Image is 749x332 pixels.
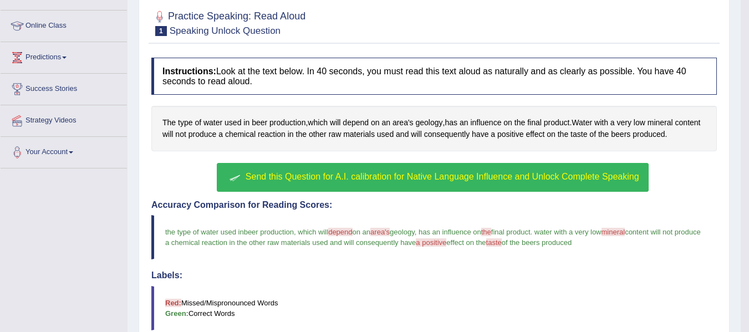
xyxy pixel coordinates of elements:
[491,228,531,236] span: final product
[308,117,328,129] span: Click to see word definition
[162,67,216,76] b: Instructions:
[445,117,457,129] span: Click to see word definition
[503,117,512,129] span: Click to see word definition
[617,117,631,129] span: Click to see word definition
[570,129,587,140] span: Click to see word definition
[633,129,665,140] span: Click to see word definition
[472,129,488,140] span: Click to see word definition
[589,129,596,140] span: Click to see word definition
[514,117,525,129] span: Click to see word definition
[371,117,380,129] span: Click to see word definition
[309,129,327,140] span: Click to see word definition
[151,200,717,210] h4: Accuracy Comparison for Reading Scores:
[243,117,249,129] span: Click to see word definition
[602,228,625,236] span: mineral
[526,129,544,140] span: Click to see word definition
[486,238,502,247] span: taste
[246,172,639,181] span: Send this Question for A.I. calibration for Native Language Influence and Unlock Complete Speaking
[534,228,602,236] span: water with a very low
[258,129,286,140] span: Click to see word definition
[544,117,570,129] span: Click to see word definition
[225,117,241,129] span: Click to see word definition
[178,117,192,129] span: Click to see word definition
[460,117,468,129] span: Click to see word definition
[547,129,556,140] span: Click to see word definition
[353,228,371,236] span: on an
[396,129,409,140] span: Click to see word definition
[343,117,369,129] span: Click to see word definition
[370,228,390,236] span: area's
[470,117,501,129] span: Click to see word definition
[151,270,717,280] h4: Labels:
[1,137,127,165] a: Your Account
[162,117,176,129] span: Click to see word definition
[497,129,523,140] span: Click to see word definition
[195,117,201,129] span: Click to see word definition
[675,117,701,129] span: Click to see word definition
[572,117,592,129] span: Click to see word definition
[269,117,305,129] span: Click to see word definition
[218,129,223,140] span: Click to see word definition
[165,228,244,236] span: the type of water used in
[610,117,615,129] span: Click to see word definition
[188,129,217,140] span: Click to see word definition
[1,105,127,133] a: Strategy Videos
[598,129,609,140] span: Click to see word definition
[170,25,281,36] small: Speaking Unlock Question
[296,129,307,140] span: Click to see word definition
[288,129,294,140] span: Click to see word definition
[165,309,188,318] b: Green:
[151,286,717,330] blockquote: Missed/Mispronounced Words Correct Words
[329,129,342,140] span: Click to see word definition
[244,228,294,236] span: beer production
[155,26,167,36] span: 1
[424,129,470,140] span: Click to see word definition
[390,228,415,236] span: geology
[377,129,394,140] span: Click to see word definition
[225,129,256,140] span: Click to see word definition
[611,129,630,140] span: Click to see word definition
[165,299,181,307] b: Red:
[151,58,717,95] h4: Look at the text below. In 40 seconds, you must read this text aloud as naturally and as clearly ...
[294,228,296,236] span: ,
[491,129,495,140] span: Click to see word definition
[502,238,572,247] span: of the beers produced
[203,117,222,129] span: Click to see word definition
[343,129,375,140] span: Click to see word definition
[328,228,352,236] span: depend
[252,117,267,129] span: Click to see word definition
[162,129,173,140] span: Click to see word definition
[393,117,414,129] span: Click to see word definition
[648,117,673,129] span: Click to see word definition
[1,74,127,101] a: Success Stories
[446,238,486,247] span: effect on the
[298,228,328,236] span: which will
[527,117,542,129] span: Click to see word definition
[634,117,645,129] span: Click to see word definition
[381,117,390,129] span: Click to see word definition
[175,129,186,140] span: Click to see word definition
[1,11,127,38] a: Online Class
[411,129,421,140] span: Click to see word definition
[1,42,127,70] a: Predictions
[594,117,608,129] span: Click to see word definition
[416,117,443,129] span: Click to see word definition
[558,129,568,140] span: Click to see word definition
[481,228,491,236] span: the
[416,238,446,247] span: a positive
[330,117,340,129] span: Click to see word definition
[151,8,305,36] h2: Practice Speaking: Read Aloud
[419,228,481,236] span: has an influence on
[217,163,648,192] button: Send this Question for A.I. calibration for Native Language Influence and Unlock Complete Speaking
[151,106,717,151] div: , , . .
[531,228,533,236] span: .
[415,228,417,236] span: ,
